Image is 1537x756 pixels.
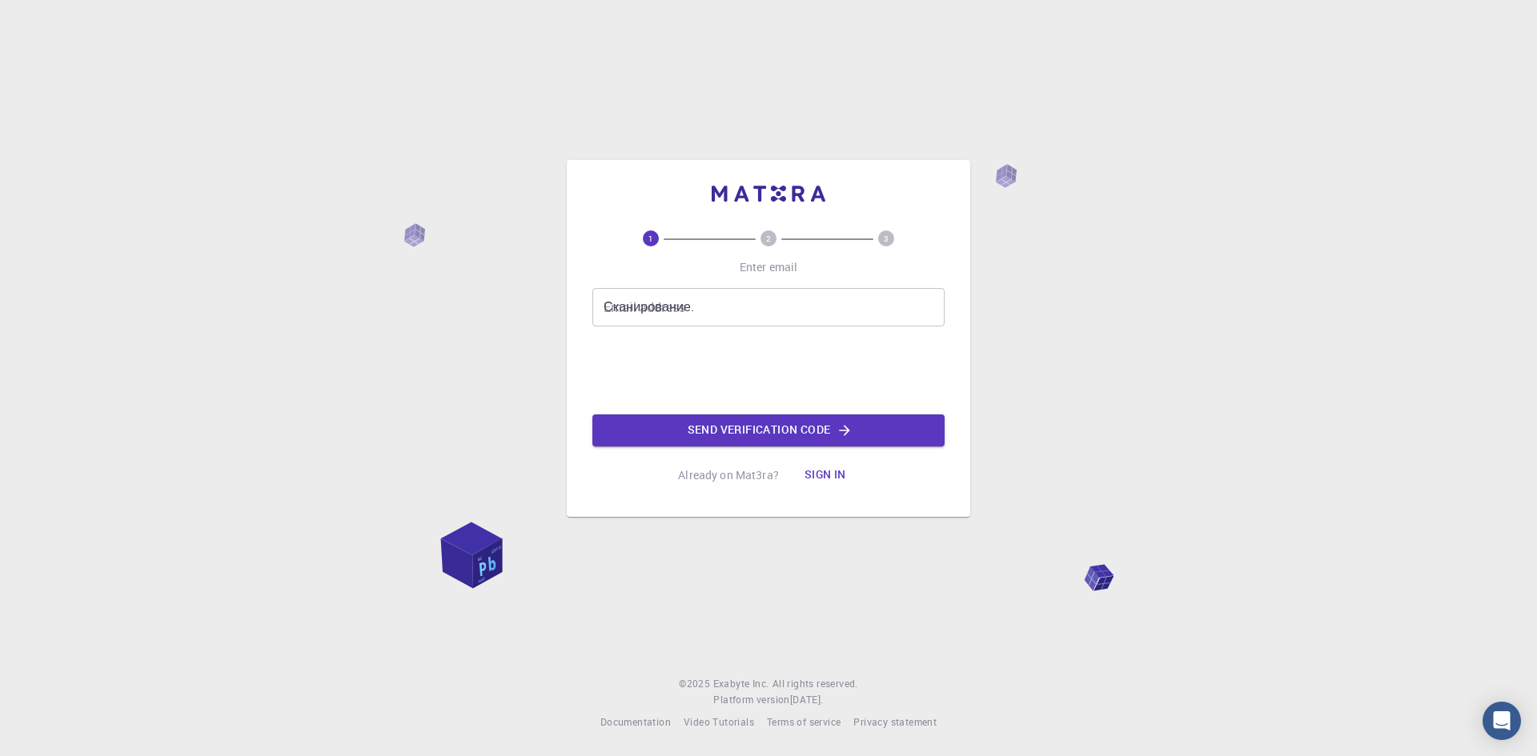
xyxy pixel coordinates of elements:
div: Open Intercom Messenger [1483,702,1521,740]
span: Exabyte Inc. [713,677,769,690]
span: Privacy statement [853,715,937,728]
a: Documentation [600,714,671,730]
span: Terms of service [767,715,841,728]
span: Documentation [600,715,671,728]
button: Sign in [792,459,859,491]
text: 1 [648,233,653,244]
span: All rights reserved. [773,676,858,692]
a: Exabyte Inc. [713,676,769,692]
a: [DATE]. [790,692,824,708]
span: Video Tutorials [684,715,754,728]
p: Enter email [740,259,798,275]
input: Сканирование с помощью Zero-Phishing [592,288,945,326]
button: Send verification code [592,414,945,446]
iframe: reCAPTCHA [647,339,890,402]
span: [DATE] . [790,693,824,706]
span: Platform version [713,692,789,708]
a: Terms of service [767,714,841,730]
span: © 2025 [679,676,712,692]
text: 3 [884,233,889,244]
text: 2 [766,233,771,244]
a: Privacy statement [853,714,937,730]
a: Video Tutorials [684,714,754,730]
p: Already on Mat3ra? [678,467,779,483]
